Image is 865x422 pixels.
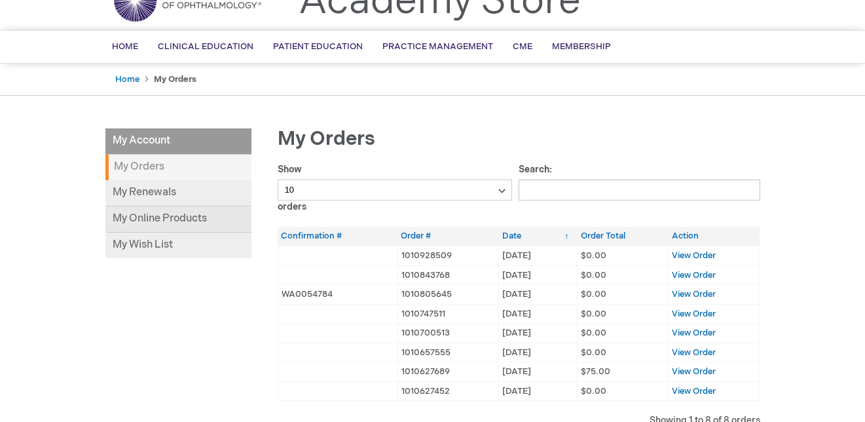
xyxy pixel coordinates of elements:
[581,270,606,280] span: $0.00
[672,309,716,319] a: View Order
[105,206,251,233] a: My Online Products
[581,250,606,261] span: $0.00
[115,74,139,85] a: Home
[581,328,606,338] span: $0.00
[499,324,578,343] td: [DATE]
[499,362,578,382] td: [DATE]
[672,347,716,358] a: View Order
[552,41,611,52] span: Membership
[278,127,375,151] span: My Orders
[499,285,578,305] td: [DATE]
[578,227,669,246] th: Order Total: activate to sort column ascending
[499,343,578,362] td: [DATE]
[499,246,578,265] td: [DATE]
[273,41,363,52] span: Patient Education
[397,227,499,246] th: Order #: activate to sort column ascending
[581,309,606,319] span: $0.00
[672,366,716,377] a: View Order
[672,270,716,280] a: View Order
[672,386,716,396] a: View Order
[581,386,606,396] span: $0.00
[397,265,499,285] td: 1010843768
[397,362,499,382] td: 1010627689
[672,328,716,338] a: View Order
[154,74,196,85] strong: My Orders
[105,180,251,206] a: My Renewals
[397,343,499,362] td: 1010657555
[669,227,760,246] th: Action: activate to sort column ascending
[499,381,578,401] td: [DATE]
[581,366,610,377] span: $75.00
[672,250,716,261] a: View Order
[513,41,532,52] span: CME
[672,289,716,299] a: View Order
[112,41,138,52] span: Home
[397,381,499,401] td: 1010627452
[499,265,578,285] td: [DATE]
[397,324,499,343] td: 1010700513
[397,285,499,305] td: 1010805645
[581,289,606,299] span: $0.00
[397,246,499,265] td: 1010928509
[581,347,606,358] span: $0.00
[519,180,760,201] input: Search:
[382,41,493,52] span: Practice Management
[278,180,513,201] select: Showorders
[105,155,251,180] strong: My Orders
[278,227,397,246] th: Confirmation #: activate to sort column ascending
[499,304,578,324] td: [DATE]
[278,285,397,305] td: WA0054784
[158,41,253,52] span: Clinical Education
[105,233,251,258] a: My Wish List
[397,304,499,324] td: 1010747511
[278,164,513,212] label: Show orders
[499,227,578,246] th: Date: activate to sort column ascending
[519,164,760,195] label: Search:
